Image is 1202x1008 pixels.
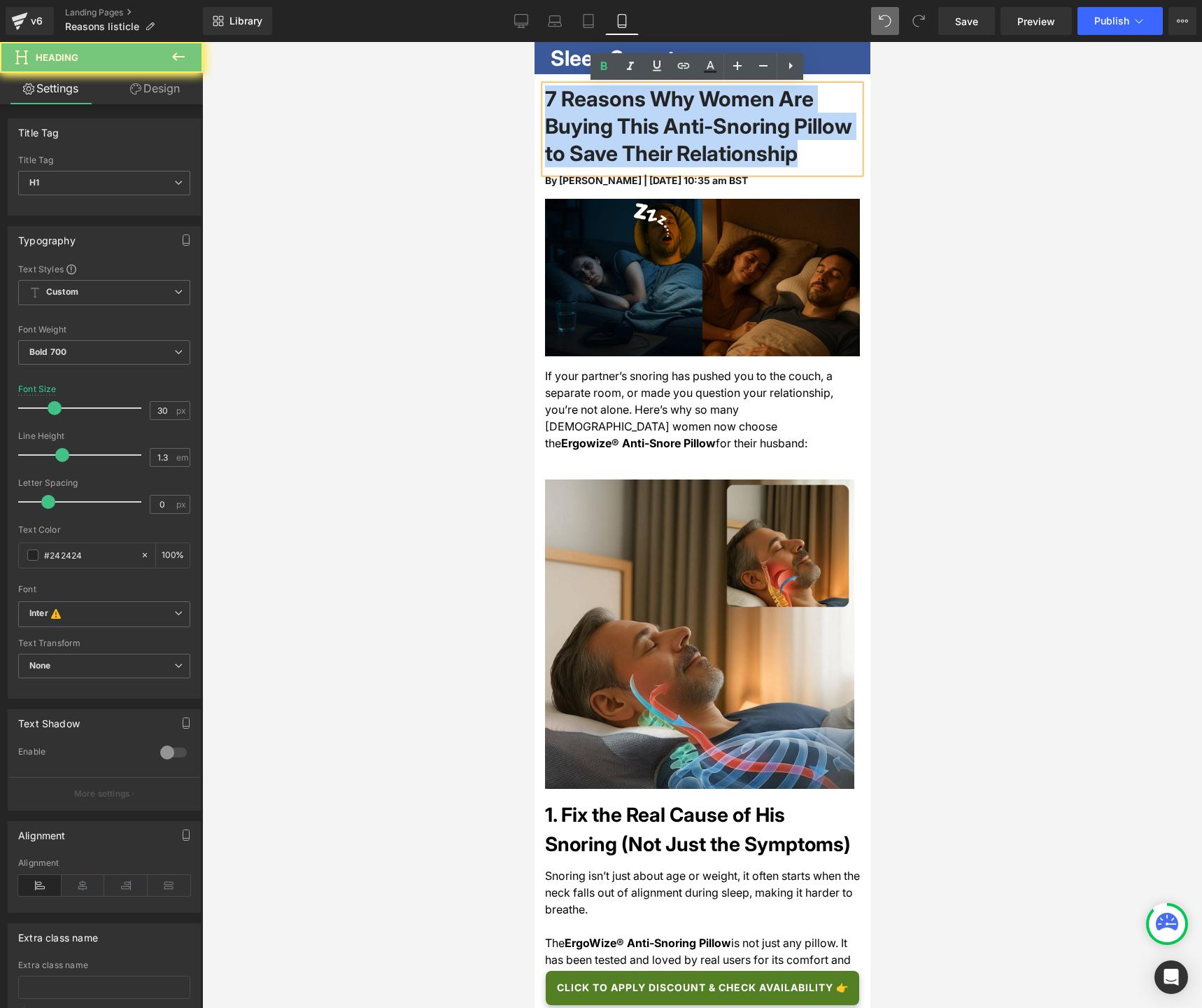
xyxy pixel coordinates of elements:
[10,132,213,144] span: By [PERSON_NAME] | [DATE] 10:35 am BST
[8,777,200,810] button: More settings
[1077,7,1163,35] button: Publish
[1001,7,1072,35] a: Preview
[18,525,190,535] div: Text Color
[1154,960,1188,994] div: Open Intercom Messenger
[18,227,76,246] div: Typography
[176,500,188,509] span: px
[10,758,325,817] h1: 1. Fix the Real Cause of His Snoring (Not Just the Symptoms)
[156,543,190,568] div: %
[44,547,134,563] input: Color
[10,894,30,908] span: The
[29,608,48,622] i: Inter
[1094,15,1129,27] span: Publish
[203,7,272,35] a: New Library
[572,7,605,35] a: Tablet
[18,638,190,648] div: Text Transform
[18,119,59,139] div: Title Tag
[538,7,572,35] a: Laptop
[18,384,57,394] div: Font Size
[176,453,188,462] span: em
[176,406,188,415] span: px
[10,327,299,408] span: If your partner’s snoring has pushed you to the couch, a separate room, or made you question your...
[10,892,325,976] div: ErgoWize® Anti-Snoring Pillow
[18,478,190,488] div: Letter Spacing
[18,924,98,944] div: Extra class name
[10,827,325,874] span: Snoring isn’t just about age or weight, it often starts when the neck falls out of alignment duri...
[18,155,190,165] div: Title Tag
[65,21,139,32] span: Reasons listicle
[18,710,80,729] div: Text Shadow
[6,7,54,35] a: v6
[605,7,639,35] a: Mobile
[18,960,190,970] div: Extra class name
[18,431,190,441] div: Line Height
[18,858,190,868] div: Alignment
[504,7,538,35] a: Desktop
[22,940,314,952] span: CLICK TO APPLY DISCOUNT & CHECK AVAILABILITY 👉
[18,746,146,761] div: Enable
[28,12,45,30] div: v6
[955,14,978,29] span: Save
[74,787,130,800] p: More settings
[65,7,203,18] a: Landing Pages
[18,822,66,841] div: Alignment
[46,286,78,298] b: Custom
[29,346,66,357] b: Bold 700
[10,314,325,421] div: Ergowize® Anti-Snore Pillow
[871,7,899,35] button: Undo
[11,929,325,963] a: CLICK TO APPLY DISCOUNT & CHECK AVAILABILITY 👉
[1017,14,1055,29] span: Preview
[905,7,933,35] button: Redo
[18,325,190,335] div: Font Weight
[18,263,190,274] div: Text Styles
[1168,7,1196,35] button: More
[181,394,273,408] span: for their husband:
[29,177,39,188] b: H1
[18,584,190,594] div: Font
[16,6,325,27] h2: Sleep Secrets
[104,73,206,104] a: Design
[29,660,51,671] b: None
[36,52,78,63] span: Heading
[10,43,325,125] h1: 7 Reasons Why Women Are Buying This Anti-Snoring Pillow to Save Their Relationship
[229,15,262,27] span: Library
